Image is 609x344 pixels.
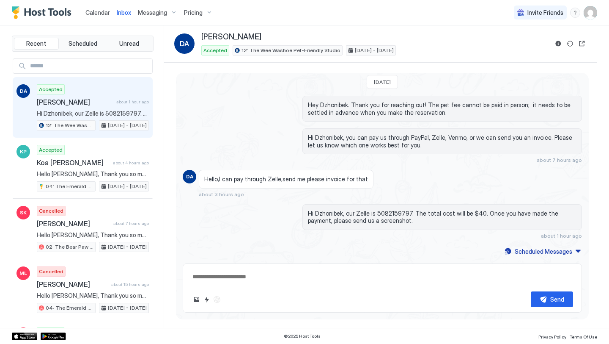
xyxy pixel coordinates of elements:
[355,47,394,54] span: [DATE] - [DATE]
[241,47,340,54] span: 12: The Wee Washoe Pet-Friendly Studio
[37,292,149,300] span: Hello [PERSON_NAME], Thank you so much for your booking! We'll send the check-in instructions [DA...
[12,333,37,340] a: App Store
[308,101,576,116] span: Hey Dzhonibek. Thank you for reaching out! The pet fee cannot be paid in person; it needs to be s...
[180,39,189,49] span: DA
[20,209,27,216] span: SK
[46,243,93,251] span: 02: The Bear Paw Pet Friendly King Studio
[41,333,66,340] a: Google Play Store
[186,173,193,180] span: DA
[37,219,110,228] span: [PERSON_NAME]
[37,170,149,178] span: Hello [PERSON_NAME], Thank you so much for your booking! We'll send the check-in instructions [DA...
[503,246,582,257] button: Scheduled Messages
[584,6,597,19] div: User profile
[538,332,566,341] a: Privacy Policy
[19,269,27,277] span: ML
[26,40,46,47] span: Recent
[107,38,151,50] button: Unread
[570,334,597,339] span: Terms Of Use
[308,210,576,225] span: Hi Dzhonibek, our Zelle is 5082159797. The total cost will be $40. Once you have made the payment...
[192,294,202,305] button: Upload image
[46,183,93,190] span: 04: The Emerald Bay Pet Friendly Studio
[570,332,597,341] a: Terms Of Use
[117,8,131,17] a: Inbox
[46,122,93,129] span: 12: The Wee Washoe Pet-Friendly Studio
[37,158,110,167] span: Koa [PERSON_NAME]
[46,304,93,312] span: 04: The Emerald Bay Pet Friendly Studio
[374,79,391,85] span: [DATE]
[199,191,244,197] span: about 3 hours ago
[515,247,572,256] div: Scheduled Messages
[37,231,149,239] span: Hello [PERSON_NAME], Thank you so much for your booking! We'll send the check-in instructions [DA...
[527,9,563,17] span: Invite Friends
[553,39,563,49] button: Reservation information
[284,333,321,339] span: © 2025 Host Tools
[565,39,575,49] button: Sync reservation
[12,6,75,19] a: Host Tools Logo
[37,280,108,289] span: [PERSON_NAME]
[39,268,63,275] span: Cancelled
[37,110,149,117] span: Hi Dzhonibek, our Zelle is 5082159797. The total cost will be $40. Once you have made the payment...
[39,207,63,215] span: Cancelled
[541,233,582,239] span: about 1 hour ago
[201,32,261,42] span: [PERSON_NAME]
[27,59,152,73] input: Input Field
[531,291,573,307] button: Send
[113,221,149,226] span: about 7 hours ago
[538,334,566,339] span: Privacy Policy
[117,9,131,16] span: Inbox
[20,148,27,155] span: KP
[204,175,368,183] span: Hello,I can pay through Zelle,send me please invoice for that
[537,157,582,163] span: about 7 hours ago
[69,40,97,47] span: Scheduled
[85,9,110,16] span: Calendar
[85,8,110,17] a: Calendar
[108,122,147,129] span: [DATE] - [DATE]
[60,38,105,50] button: Scheduled
[202,294,212,305] button: Quick reply
[570,8,580,18] div: menu
[39,86,63,93] span: Accepted
[20,87,27,95] span: DA
[308,134,576,149] span: Hi Dzhonibek, you can pay us through PayPal, Zelle, Venmo, or we can send you an invoice. Please ...
[39,146,63,154] span: Accepted
[577,39,587,49] button: Open reservation
[203,47,227,54] span: Accepted
[119,40,139,47] span: Unread
[14,38,59,50] button: Recent
[113,160,149,166] span: about 4 hours ago
[108,183,147,190] span: [DATE] - [DATE]
[550,295,564,304] div: Send
[184,9,203,17] span: Pricing
[138,9,167,17] span: Messaging
[111,282,149,287] span: about 15 hours ago
[37,98,113,106] span: [PERSON_NAME]
[108,243,147,251] span: [DATE] - [DATE]
[12,36,154,52] div: tab-group
[116,99,149,105] span: about 1 hour ago
[108,304,147,312] span: [DATE] - [DATE]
